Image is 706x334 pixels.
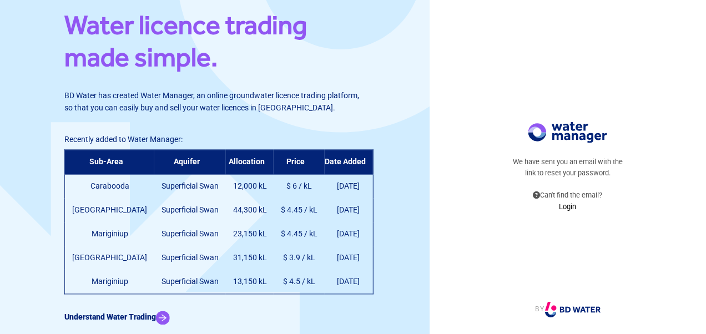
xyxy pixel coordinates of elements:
a: BY [535,305,601,313]
img: Arrow Icon [156,311,170,325]
p: We have sent you an email with the link to reset your password. [512,156,623,179]
td: [DATE] [324,270,373,295]
h1: Water licence trading made simple. [64,9,365,78]
th: Sub-Area [65,150,155,174]
td: 13,150 kL [226,270,274,295]
span: Recently added to Water Manager: [64,135,183,144]
td: Mariginiup [65,222,155,246]
th: Date Added [324,150,373,174]
th: Price [274,150,324,174]
th: Allocation [226,150,274,174]
td: $ 6 / kL [274,174,324,199]
td: Superficial Swan [154,199,226,222]
b: Understand Water Trading [64,313,156,322]
td: [DATE] [324,246,373,270]
a: Login [559,203,576,211]
td: 44,300 kL [226,199,274,222]
p: Can't find the email? [512,190,623,201]
td: $ 4.5 / kL [274,270,324,295]
img: Logo [545,302,601,317]
td: Superficial Swan [154,270,226,295]
td: Superficial Swan [154,246,226,270]
td: [GEOGRAPHIC_DATA] [65,246,155,270]
td: Mariginiup [65,270,155,295]
td: 31,150 kL [226,246,274,270]
th: Aquifer [154,150,226,174]
td: [GEOGRAPHIC_DATA] [65,199,155,222]
td: Carabooda [65,174,155,199]
td: $ 3.9 / kL [274,246,324,270]
td: 23,150 kL [226,222,274,246]
td: Superficial Swan [154,174,226,199]
p: BD Water has created Water Manager, an online groundwater licence trading platform, so that you c... [64,90,365,114]
td: $ 4.45 / kL [274,222,324,246]
td: [DATE] [324,174,373,199]
img: Logo [528,122,607,143]
td: $ 4.45 / kL [274,199,324,222]
td: [DATE] [324,222,373,246]
td: Superficial Swan [154,222,226,246]
td: [DATE] [324,199,373,222]
td: 12,000 kL [226,174,274,199]
a: Understand Water Trading [64,313,170,322]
